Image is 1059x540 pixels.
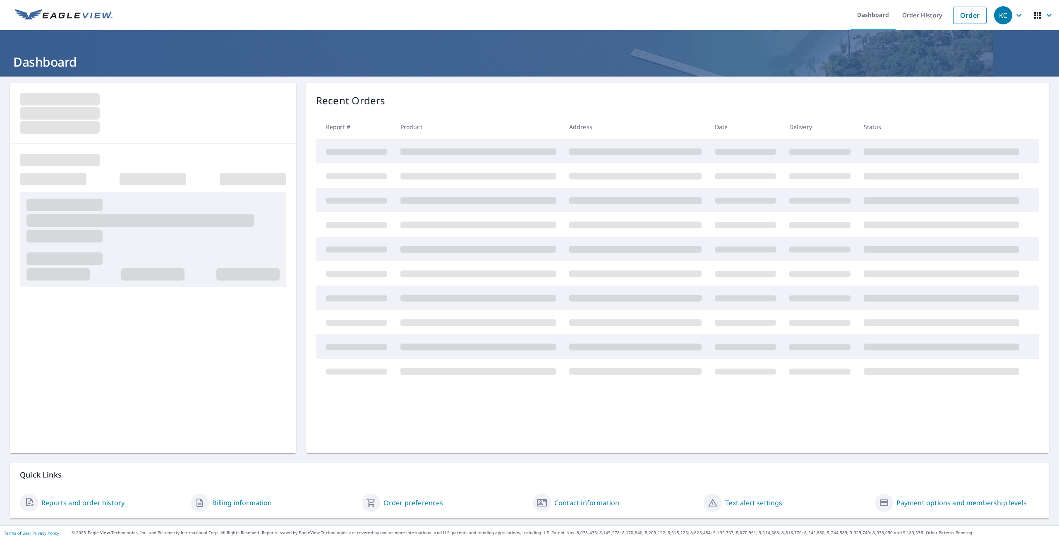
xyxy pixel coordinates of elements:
[994,6,1012,24] div: KC
[896,498,1027,508] a: Payment options and membership levels
[41,498,125,508] a: Reports and order history
[15,9,113,22] img: EV Logo
[383,498,443,508] a: Order preferences
[4,530,30,536] a: Terms of Use
[554,498,619,508] a: Contact information
[394,115,563,139] th: Product
[316,93,386,108] p: Recent Orders
[953,7,987,24] a: Order
[212,498,272,508] a: Billing information
[4,530,59,535] p: |
[725,498,782,508] a: Text alert settings
[563,115,708,139] th: Address
[32,530,59,536] a: Privacy Policy
[20,470,1039,480] p: Quick Links
[857,115,1026,139] th: Status
[10,53,1049,70] h1: Dashboard
[783,115,857,139] th: Delivery
[316,115,394,139] th: Report #
[708,115,783,139] th: Date
[72,530,1055,536] p: © 2025 Eagle View Technologies, Inc. and Pictometry International Corp. All Rights Reserved. Repo...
